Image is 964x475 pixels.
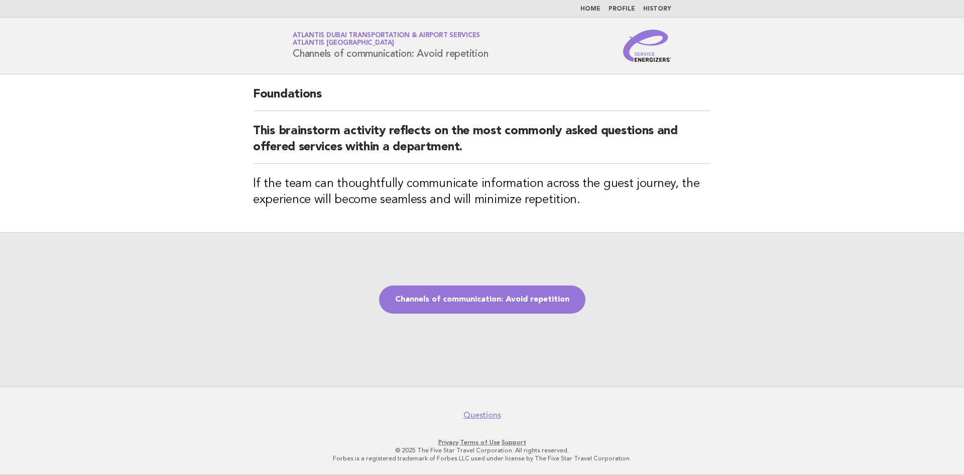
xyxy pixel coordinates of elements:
h1: Channels of communication: Avoid repetition [293,33,488,59]
a: Terms of Use [460,439,500,446]
a: Home [580,6,600,12]
p: · · [175,438,789,446]
img: Service Energizers [623,30,671,62]
a: Channels of communication: Avoid repetition [379,286,585,314]
a: Privacy [438,439,458,446]
span: Atlantis [GEOGRAPHIC_DATA] [293,40,394,47]
p: © 2025 The Five Star Travel Corporation. All rights reserved. [175,446,789,454]
a: Support [502,439,526,446]
p: Forbes is a registered trademark of Forbes LLC used under license by The Five Star Travel Corpora... [175,454,789,462]
h2: This brainstorm activity reflects on the most commonly asked questions and offered services withi... [253,123,711,164]
a: Profile [609,6,635,12]
h2: Foundations [253,86,711,111]
h3: If the team can thoughtfully communicate information across the guest journey, the experience wil... [253,176,711,208]
a: History [643,6,671,12]
a: Questions [463,410,501,420]
a: Atlantis Dubai Transportation & Airport ServicesAtlantis [GEOGRAPHIC_DATA] [293,32,480,46]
